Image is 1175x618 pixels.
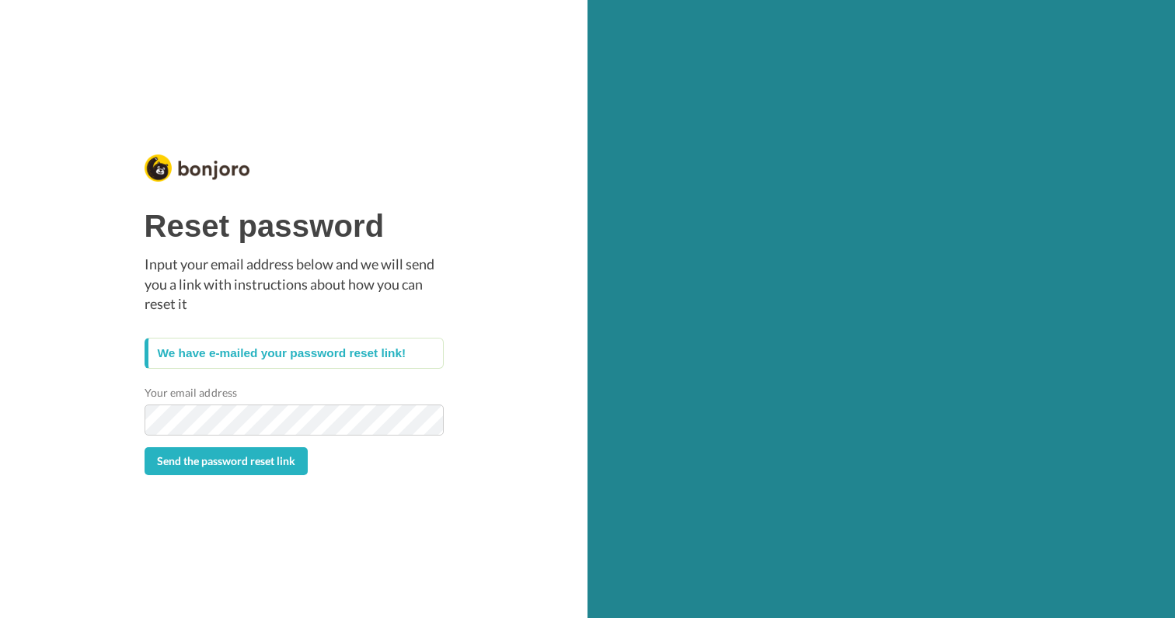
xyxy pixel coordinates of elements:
[145,209,444,243] h1: Reset password
[145,384,237,401] label: Your email address
[145,447,308,475] button: Send the password reset link
[145,338,444,369] div: We have e-mailed your password reset link!
[145,255,444,314] p: Input your email address below and we will send you a link with instructions about how you can re...
[157,454,295,467] span: Send the password reset link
